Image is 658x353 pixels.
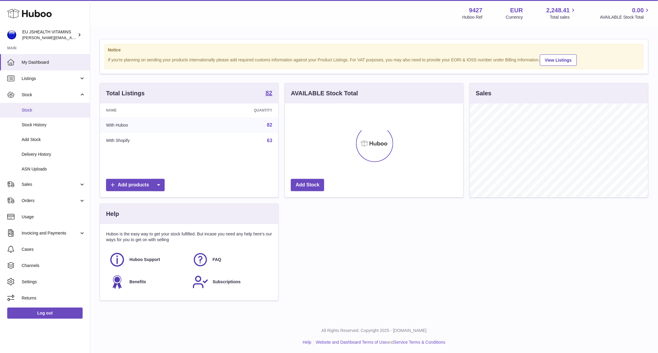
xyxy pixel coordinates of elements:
[108,54,640,66] div: If you're planning on sending your products internationally please add required customs informati...
[129,257,160,262] span: Huboo Support
[600,6,651,20] a: 0.00 AVAILABLE Stock Total
[291,89,358,97] h3: AVAILABLE Stock Total
[109,252,186,268] a: Huboo Support
[213,279,241,285] span: Subscriptions
[106,89,145,97] h3: Total Listings
[22,166,85,172] span: ASN Uploads
[100,133,196,149] td: With Shopify
[196,103,278,117] th: Quantity
[547,6,570,14] span: 2,248.41
[291,179,324,191] a: Add Stock
[266,90,272,97] a: 82
[22,152,85,157] span: Delivery History
[100,103,196,117] th: Name
[303,340,312,345] a: Help
[267,122,273,127] a: 82
[314,339,445,345] li: and
[129,279,146,285] span: Benefits
[106,231,272,243] p: Huboo is the easy way to get your stock fulfilled. But incase you need any help here's our ways f...
[22,107,85,113] span: Stock
[22,263,85,269] span: Channels
[469,6,483,14] strong: 9427
[192,274,270,290] a: Subscriptions
[267,138,273,143] a: 63
[7,30,16,39] img: laura@jessicasepel.com
[22,230,79,236] span: Invoicing and Payments
[192,252,270,268] a: FAQ
[22,295,85,301] span: Returns
[106,179,165,191] a: Add products
[109,274,186,290] a: Benefits
[550,14,577,20] span: Total sales
[22,214,85,220] span: Usage
[540,54,577,66] a: View Listings
[22,137,85,143] span: Add Stock
[213,257,221,262] span: FAQ
[600,14,651,20] span: AVAILABLE Stock Total
[506,14,523,20] div: Currency
[22,60,85,65] span: My Dashboard
[22,35,120,40] span: [PERSON_NAME][EMAIL_ADDRESS][DOMAIN_NAME]
[100,117,196,133] td: With Huboo
[106,210,119,218] h3: Help
[22,182,79,187] span: Sales
[22,198,79,204] span: Orders
[632,6,644,14] span: 0.00
[547,6,577,20] a: 2,248.41 Total sales
[7,308,83,318] a: Log out
[510,6,523,14] strong: EUR
[22,279,85,285] span: Settings
[108,47,640,53] strong: Notice
[394,340,446,345] a: Service Terms & Conditions
[266,90,272,96] strong: 82
[316,340,387,345] a: Website and Dashboard Terms of Use
[476,89,492,97] h3: Sales
[22,247,85,252] span: Cases
[22,122,85,128] span: Stock History
[462,14,483,20] div: Huboo Ref
[95,328,653,333] p: All Rights Reserved. Copyright 2025 - [DOMAIN_NAME]
[22,76,79,81] span: Listings
[22,29,76,41] div: EU JSHEALTH VITAMINS
[22,92,79,98] span: Stock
